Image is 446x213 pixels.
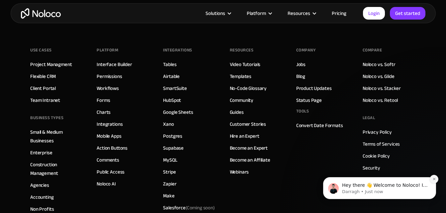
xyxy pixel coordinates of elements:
a: Postgres [163,132,182,140]
div: Compare [363,45,382,55]
a: No-Code Glossary [230,84,267,93]
a: Community [230,96,254,105]
a: Tables [163,60,176,69]
a: Zapier [163,179,176,188]
div: Platform [247,9,266,18]
span: (Coming soon) [186,203,215,212]
div: Resources [230,45,254,55]
a: Product Updates [296,84,332,93]
a: Accounting [30,193,54,201]
iframe: Intercom notifications message [313,135,446,210]
a: Action Buttons [97,144,128,152]
a: Jobs [296,60,306,69]
button: Dismiss notification [117,39,125,48]
div: Tools [296,106,309,116]
a: Privacy Policy [363,128,392,136]
a: Enterprise [30,148,52,157]
a: Supabase [163,144,184,152]
a: Templates [230,72,252,81]
a: MySQL [163,156,177,164]
div: Solutions [206,9,225,18]
a: Convert Date Formats [296,121,343,130]
a: Small & Medium Businesses [30,128,83,145]
a: Client Portal [30,84,56,93]
a: Guides [230,108,244,116]
div: BUSINESS TYPES [30,113,63,123]
a: SmartSuite [163,84,187,93]
a: Noloco vs. Glide [363,72,395,81]
a: Project Managment [30,60,72,69]
div: Resources [279,9,323,18]
a: Video Tutorials [230,60,261,69]
a: Get started [390,7,425,20]
a: Webinars [230,168,249,176]
img: Profile image for Darragh [15,48,26,58]
a: HubSpot [163,96,181,105]
div: Platform [97,45,118,55]
div: Resources [288,9,310,18]
a: Blog [296,72,305,81]
a: home [21,8,61,19]
a: Permissions [97,72,122,81]
a: Become an Expert [230,144,268,152]
div: Use Cases [30,45,52,55]
p: Message from Darragh, sent Just now [29,53,115,59]
a: Agencies [30,181,49,189]
a: Stripe [163,168,176,176]
a: Make [163,191,174,200]
div: Platform [238,9,279,18]
a: Google Sheets [163,108,193,116]
a: Noloco vs. Softr [363,60,396,69]
a: Integrations [97,120,123,128]
a: Construction Management [30,160,83,177]
a: Pricing [323,9,355,18]
a: Forms [97,96,110,105]
p: Hey there 👋 Welcome to Noloco! If you have any questions, just reply to this message. [GEOGRAPHIC... [29,47,115,53]
a: Status Page [296,96,322,105]
a: Comments [97,156,119,164]
div: Legal [363,113,375,123]
a: Customer Stories [230,120,266,128]
div: Solutions [197,9,238,18]
a: Noloco AI [97,179,116,188]
a: Login [363,7,385,20]
a: Mobile Apps [97,132,121,140]
a: Charts [97,108,111,116]
a: Become an Affiliate [230,156,270,164]
a: Team Intranet [30,96,60,105]
a: Flexible CRM [30,72,56,81]
a: Airtable [163,72,180,81]
a: Noloco vs. Stacker [363,84,401,93]
a: Noloco vs. Retool [363,96,398,105]
div: INTEGRATIONS [163,45,192,55]
a: Hire an Expert [230,132,259,140]
a: Workflows [97,84,119,93]
div: Salesforce [163,203,215,212]
div: Company [296,45,316,55]
a: Public Access [97,168,125,176]
div: message notification from Darragh, Just now. Hey there 👋 Welcome to Noloco! If you have any quest... [10,42,123,64]
a: Xano [163,120,174,128]
a: Interface Builder [97,60,132,69]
